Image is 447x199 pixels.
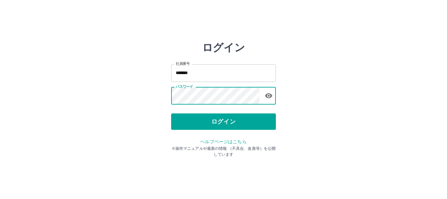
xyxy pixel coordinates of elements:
button: ログイン [171,113,276,130]
a: ヘルプページはこちら [200,139,246,144]
label: パスワード [176,84,193,89]
h2: ログイン [202,41,245,54]
label: 社員番号 [176,61,189,66]
p: ※操作マニュアルや最新の情報 （不具合、改善等）を公開しています [171,146,276,157]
